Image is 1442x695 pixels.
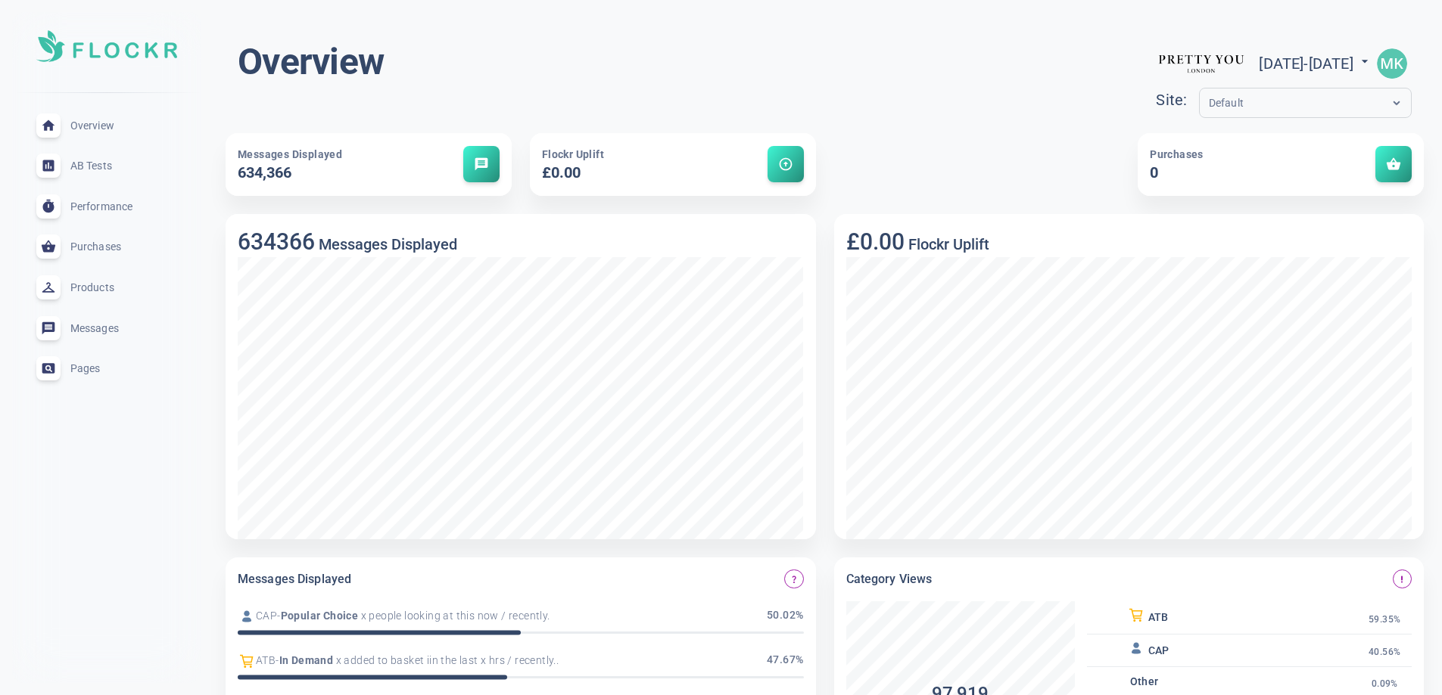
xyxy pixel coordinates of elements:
span: [DATE] - [DATE] [1259,54,1372,73]
a: Products [12,267,201,308]
a: Overview [12,105,201,146]
div: Site: [1156,88,1198,113]
span: Purchases [1150,148,1204,160]
a: Messages [12,308,201,349]
span: shopping_basket [1386,157,1401,172]
span: question_mark [790,575,799,584]
h3: 634366 [238,228,315,255]
h3: £0.00 [846,228,905,255]
span: ATB - [256,653,279,669]
span: 47.67 % [767,652,803,670]
button: Message views on the category page [1393,569,1412,588]
span: message [474,157,489,172]
h1: Overview [238,39,384,85]
button: Which Flockr messages are displayed the most [784,569,803,588]
img: Soft UI Logo [36,30,177,62]
h5: Messages Displayed [315,235,457,253]
h5: 0 [1150,163,1325,184]
a: Performance [12,186,201,227]
span: x added to basket iin the last x hrs / recently.. [333,653,559,669]
h6: Category Views [846,569,933,589]
span: priority_high [1397,575,1406,584]
span: Flockr Uplift [542,148,604,160]
img: 592f51d6859497f08cd3088c2db6378e [1377,48,1407,79]
h5: £0.00 [542,163,717,184]
span: 59.35% [1369,614,1400,625]
span: arrow_circle_up [778,157,793,172]
span: 50.02 % [767,607,803,625]
a: AB Tests [12,145,201,186]
span: x people looking at this now / recently. [358,608,550,624]
h6: Messages Displayed [238,569,351,589]
span: CAP - [256,608,281,624]
span: 0.09% [1372,678,1398,690]
span: Messages Displayed [238,148,342,160]
h5: Flockr Uplift [905,235,989,253]
span: In Demand [279,653,334,669]
span: 40.56% [1369,647,1400,658]
h5: 634,366 [238,163,413,184]
img: prettyyou [1156,40,1247,88]
a: Purchases [12,227,201,268]
span: Popular Choice [281,608,359,624]
a: Pages [12,348,201,389]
